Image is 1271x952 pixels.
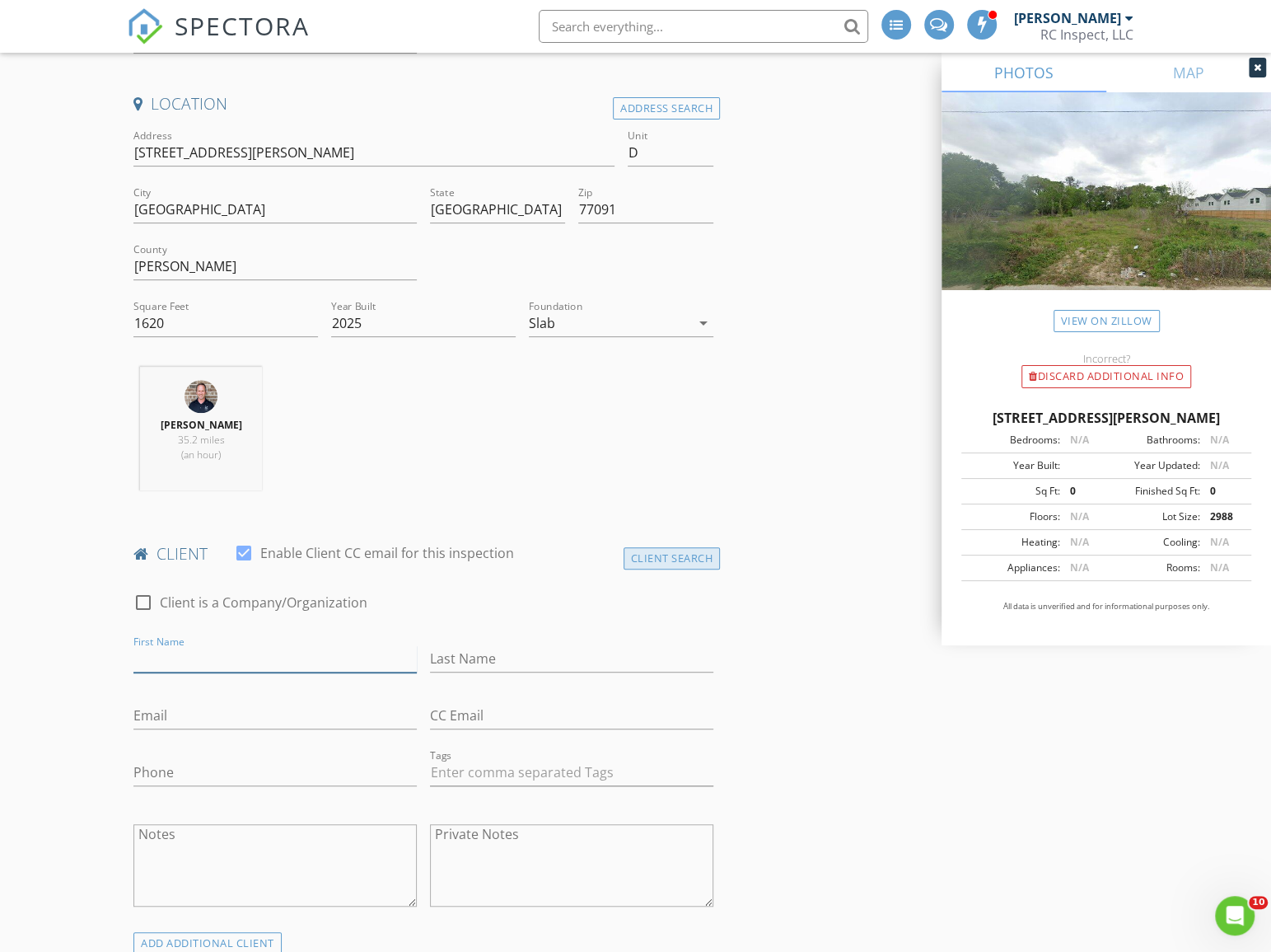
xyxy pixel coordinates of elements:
h4: Location [133,93,713,115]
span: N/A [1069,433,1088,447]
div: Heating: [966,535,1059,550]
img: rm_picture_711_.jpg [185,380,217,413]
div: Year Built: [966,458,1059,473]
a: MAP [1106,53,1271,92]
span: N/A [1069,509,1088,523]
label: Enable Client CC email for this inspection [260,545,514,561]
div: Floors: [966,509,1059,524]
div: Cooling: [1106,535,1199,550]
h4: client [133,543,713,565]
div: Year Updated: [1106,458,1199,473]
span: N/A [1209,433,1228,447]
a: View on Zillow [1054,310,1160,332]
span: N/A [1209,458,1228,472]
label: Client is a Company/Organization [160,594,367,611]
div: [STREET_ADDRESS][PERSON_NAME] [961,408,1251,428]
div: 2988 [1199,509,1246,524]
div: Sq Ft: [966,484,1059,499]
img: The Best Home Inspection Software - Spectora [127,8,163,45]
div: Finished Sq Ft: [1106,484,1199,499]
p: All data is unverified and for informational purposes only. [961,601,1251,612]
div: Address Search [613,97,720,120]
span: N/A [1069,535,1088,549]
div: Appliances: [966,560,1059,575]
div: 0 [1059,484,1106,499]
div: Lot Size: [1106,509,1199,524]
span: N/A [1069,560,1088,574]
a: SPECTORA [127,22,310,57]
div: Slab [529,316,555,331]
span: 10 [1249,896,1268,909]
img: streetview [942,92,1271,330]
iframe: Intercom live chat [1215,896,1255,936]
span: SPECTORA [175,8,310,43]
div: [PERSON_NAME] [1014,10,1121,26]
i: arrow_drop_down [694,313,713,333]
div: Rooms: [1106,560,1199,575]
span: (an hour) [181,448,221,462]
div: RC Inspect, LLC [1040,26,1133,43]
div: Discard Additional info [1021,365,1191,388]
input: Search everything... [539,10,868,43]
span: 35.2 miles [178,433,225,447]
div: 0 [1199,484,1246,499]
span: N/A [1209,560,1228,574]
div: Bathrooms: [1106,433,1199,448]
strong: [PERSON_NAME] [161,418,242,432]
span: N/A [1209,535,1228,549]
div: Incorrect? [942,352,1271,365]
a: PHOTOS [942,53,1106,92]
div: Bedrooms: [966,433,1059,448]
div: Client Search [624,547,721,570]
